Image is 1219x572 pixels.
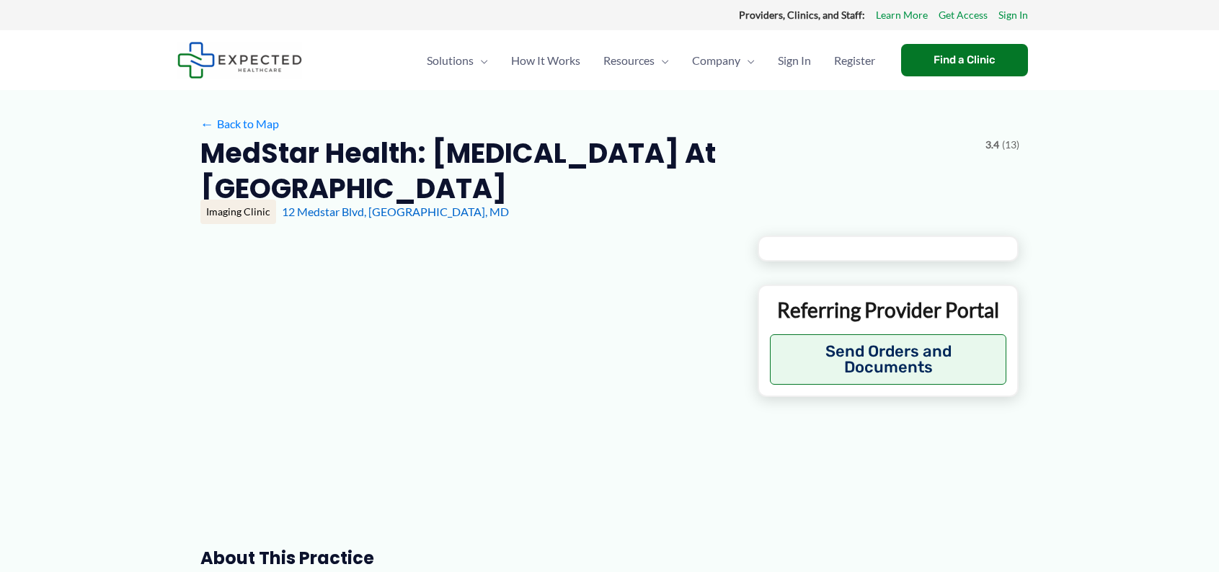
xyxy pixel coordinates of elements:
[200,135,974,207] h2: MedStar Health: [MEDICAL_DATA] at [GEOGRAPHIC_DATA]
[427,35,474,86] span: Solutions
[778,35,811,86] span: Sign In
[681,35,766,86] a: CompanyMenu Toggle
[200,200,276,224] div: Imaging Clinic
[592,35,681,86] a: ResourcesMenu Toggle
[766,35,823,86] a: Sign In
[474,35,488,86] span: Menu Toggle
[985,135,999,154] span: 3.4
[415,35,887,86] nav: Primary Site Navigation
[939,6,988,24] a: Get Access
[823,35,887,86] a: Register
[500,35,592,86] a: How It Works
[998,6,1028,24] a: Sign In
[177,42,302,79] img: Expected Healthcare Logo - side, dark font, small
[692,35,740,86] span: Company
[739,9,865,21] strong: Providers, Clinics, and Staff:
[200,547,735,569] h3: About this practice
[1002,135,1019,154] span: (13)
[834,35,875,86] span: Register
[511,35,580,86] span: How It Works
[282,205,509,218] a: 12 Medstar Blvd, [GEOGRAPHIC_DATA], MD
[901,44,1028,76] a: Find a Clinic
[770,334,1007,385] button: Send Orders and Documents
[415,35,500,86] a: SolutionsMenu Toggle
[770,297,1007,323] p: Referring Provider Portal
[876,6,928,24] a: Learn More
[200,113,279,135] a: ←Back to Map
[603,35,655,86] span: Resources
[200,117,214,130] span: ←
[740,35,755,86] span: Menu Toggle
[655,35,669,86] span: Menu Toggle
